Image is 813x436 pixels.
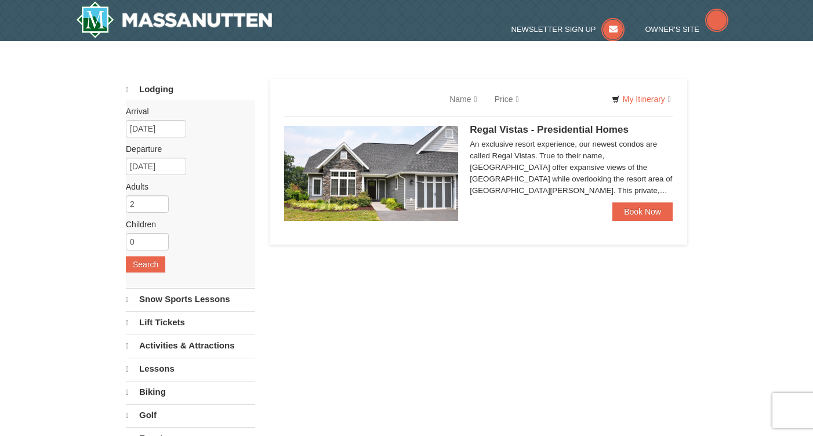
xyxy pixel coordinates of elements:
[126,219,246,230] label: Children
[126,404,255,426] a: Golf
[126,181,246,192] label: Adults
[126,256,165,272] button: Search
[645,25,729,34] a: Owner's Site
[76,1,272,38] a: Massanutten Resort
[126,358,255,380] a: Lessons
[126,311,255,333] a: Lift Tickets
[470,124,629,135] span: Regal Vistas - Presidential Homes
[511,25,625,34] a: Newsletter Sign Up
[645,25,700,34] span: Owner's Site
[511,25,596,34] span: Newsletter Sign Up
[126,288,255,310] a: Snow Sports Lessons
[76,1,272,38] img: Massanutten Resort Logo
[441,88,485,111] a: Name
[126,381,255,403] a: Biking
[126,143,246,155] label: Departure
[126,335,255,357] a: Activities & Attractions
[486,88,528,111] a: Price
[612,202,673,221] a: Book Now
[126,79,255,100] a: Lodging
[284,126,458,221] img: 19218991-1-902409a9.jpg
[604,90,678,108] a: My Itinerary
[126,106,246,117] label: Arrival
[470,139,673,197] div: An exclusive resort experience, our newest condos are called Regal Vistas. True to their name, [G...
